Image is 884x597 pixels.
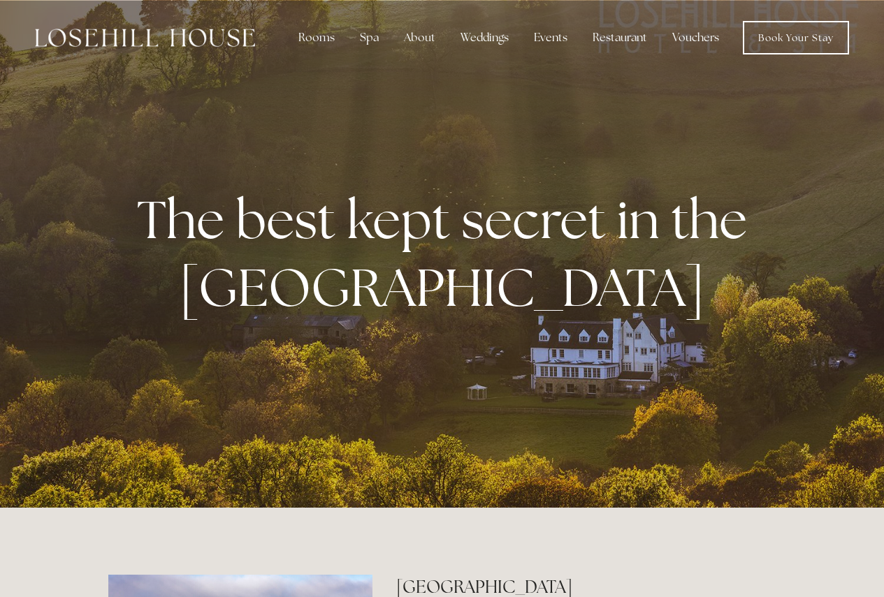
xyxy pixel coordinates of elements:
div: Weddings [449,24,520,52]
strong: The best kept secret in the [GEOGRAPHIC_DATA] [137,185,758,322]
div: Events [523,24,579,52]
div: About [393,24,447,52]
div: Spa [349,24,390,52]
img: Losehill House [35,29,255,47]
a: Book Your Stay [743,21,849,54]
div: Restaurant [581,24,658,52]
a: Vouchers [661,24,730,52]
div: Rooms [287,24,346,52]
